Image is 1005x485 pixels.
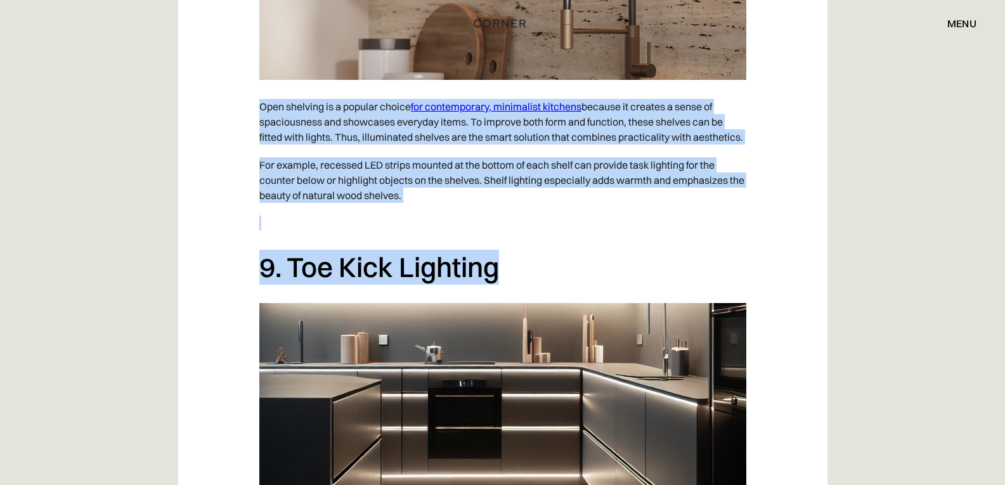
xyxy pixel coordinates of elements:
[259,151,746,209] p: For example, recessed LED strips mounted at the bottom of each shelf can provide task lighting fo...
[466,15,539,32] a: home
[259,93,746,151] p: Open shelving is a popular choice because it creates a sense of spaciousness and showcases everyd...
[947,18,976,29] div: menu
[259,209,746,237] p: ‍
[935,13,976,34] div: menu
[411,100,581,113] a: for contemporary, minimalist kitchens
[259,250,746,285] h2: 9. Toe Kick Lighting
